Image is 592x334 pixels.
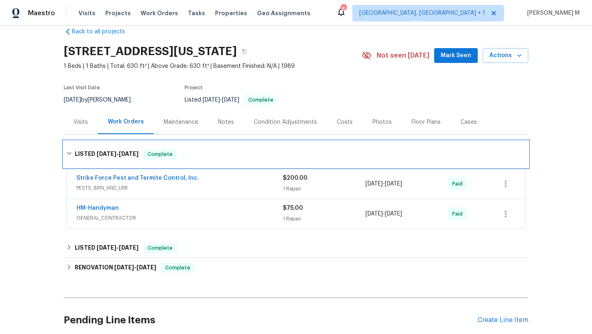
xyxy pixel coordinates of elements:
[337,118,353,126] div: Costs
[452,180,466,188] span: Paid
[64,47,237,56] h2: [STREET_ADDRESS][US_STATE]
[359,9,485,17] span: [GEOGRAPHIC_DATA], [GEOGRAPHIC_DATA] + 1
[76,184,283,192] span: PESTS, BRN_AND_LRR
[245,97,277,102] span: Complete
[64,62,362,70] span: 1 Beds | 1 Baths | Total: 630 ft² | Above Grade: 630 ft² | Basement Finished: N/A | 1989
[377,51,429,60] span: Not seen [DATE]
[114,264,134,270] span: [DATE]
[144,244,176,252] span: Complete
[365,180,402,188] span: -
[64,85,100,90] span: Last Visit Date
[237,44,252,59] button: Copy Address
[97,245,116,250] span: [DATE]
[283,205,303,211] span: $75.00
[164,118,198,126] div: Maintenance
[365,210,402,218] span: -
[74,118,88,126] div: Visits
[141,9,178,17] span: Work Orders
[97,245,139,250] span: -
[460,118,477,126] div: Cases
[162,264,194,272] span: Complete
[483,48,528,63] button: Actions
[218,118,234,126] div: Notes
[385,181,402,187] span: [DATE]
[105,9,131,17] span: Projects
[75,149,139,159] h6: LISTED
[434,48,478,63] button: Mark Seen
[257,9,310,17] span: Geo Assignments
[136,264,156,270] span: [DATE]
[215,9,247,17] span: Properties
[283,185,365,193] div: 1 Repair
[385,211,402,217] span: [DATE]
[441,51,471,61] span: Mark Seen
[108,118,144,126] div: Work Orders
[185,85,203,90] span: Project
[340,5,346,13] div: 8
[283,215,365,223] div: 1 Repair
[97,151,139,157] span: -
[203,97,239,103] span: -
[64,238,528,258] div: LISTED [DATE]-[DATE]Complete
[75,243,139,253] h6: LISTED
[144,150,176,158] span: Complete
[97,151,116,157] span: [DATE]
[524,9,580,17] span: [PERSON_NAME] M
[478,316,528,324] div: Create Line Item
[254,118,317,126] div: Condition Adjustments
[64,97,81,103] span: [DATE]
[372,118,392,126] div: Photos
[365,211,383,217] span: [DATE]
[79,9,95,17] span: Visits
[119,151,139,157] span: [DATE]
[365,181,383,187] span: [DATE]
[114,264,156,270] span: -
[76,205,119,211] a: HM-Handyman
[64,258,528,278] div: RENOVATION [DATE]-[DATE]Complete
[64,28,143,36] a: Back to all projects
[188,10,205,16] span: Tasks
[64,141,528,167] div: LISTED [DATE]-[DATE]Complete
[452,210,466,218] span: Paid
[489,51,522,61] span: Actions
[64,95,141,105] div: by [PERSON_NAME]
[222,97,239,103] span: [DATE]
[412,118,441,126] div: Floor Plans
[283,175,308,181] span: $200.00
[119,245,139,250] span: [DATE]
[76,214,283,222] span: GENERAL_CONTRACTOR
[185,97,277,103] span: Listed
[203,97,220,103] span: [DATE]
[75,263,156,273] h6: RENOVATION
[28,9,55,17] span: Maestro
[76,175,199,181] a: Strike Force Pest and Termite Control, Inc.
